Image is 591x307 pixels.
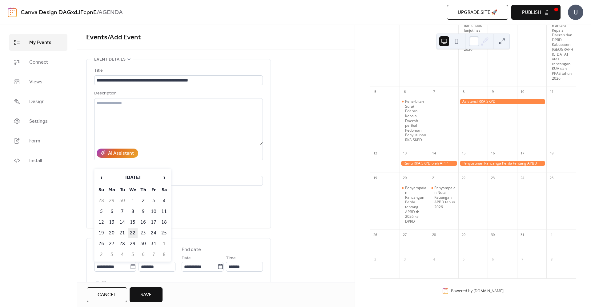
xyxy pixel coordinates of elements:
[401,150,408,157] div: 13
[97,7,98,18] b: /
[138,206,148,217] td: 9
[372,175,379,181] div: 19
[401,88,408,95] div: 6
[149,206,159,217] td: 10
[431,175,437,181] div: 21
[96,228,106,238] td: 19
[182,255,191,262] span: Date
[107,217,117,227] td: 13
[460,231,467,238] div: 29
[451,288,504,293] div: Powered by
[473,288,504,293] a: [DOMAIN_NAME]
[107,206,117,217] td: 6
[552,18,573,81] div: Kesepakatan antara Kepala Daerah dan DPRD Kabupaten [GEOGRAPHIC_DATA] atas rancangan KUA dan PPAS...
[29,138,40,145] span: Form
[138,185,148,195] th: Th
[548,88,555,95] div: 11
[400,161,458,166] div: Reviu RKA SKPD oleh APIP
[128,249,138,260] td: 5
[149,185,159,195] th: Fr
[429,185,458,209] div: Penyampaian Nota Keuangan APBD tahun 2026
[458,9,497,16] span: Upgrade site 🚀
[107,171,159,184] th: [DATE]
[94,168,262,175] div: Location
[159,249,169,260] td: 8
[29,78,42,86] span: Views
[107,249,117,260] td: 3
[405,185,427,224] div: Penyampaian Rancangan Perda tentang APBD th 2026 ke DPRD
[128,217,138,227] td: 15
[401,256,408,263] div: 3
[107,31,141,44] span: / Add Event
[86,31,107,44] a: Events
[94,67,262,74] div: Title
[108,150,134,157] div: AI Assistant
[159,217,169,227] td: 18
[128,206,138,217] td: 8
[460,256,467,263] div: 5
[458,161,547,166] div: Penyusunan Rancanga Perda tentang APBD
[107,228,117,238] td: 20
[128,196,138,206] td: 1
[519,175,526,181] div: 24
[9,133,67,149] a: Form
[519,88,526,95] div: 10
[87,287,127,302] button: Cancel
[128,239,138,249] td: 29
[8,7,17,17] img: logo
[9,152,67,169] a: Install
[96,185,106,195] th: Su
[149,196,159,206] td: 3
[182,246,201,253] div: End date
[546,18,576,81] div: Kesepakatan antara Kepala Daerah dan DPRD Kabupaten Sijunjung atas rancangan KUA dan PPAS tahun 2026
[149,239,159,249] td: 31
[29,98,45,106] span: Design
[522,9,541,16] span: Publish
[568,5,583,20] div: U
[548,150,555,157] div: 18
[511,5,561,20] button: Publish
[128,185,138,195] th: We
[9,54,67,70] a: Connect
[9,74,67,90] a: Views
[98,7,123,18] b: AGENDA
[548,256,555,263] div: 8
[434,185,456,209] div: Penyampaian Nota Keuangan APBD tahun 2026
[372,231,379,238] div: 26
[102,279,114,287] span: All day
[140,291,152,299] span: Save
[138,249,148,260] td: 6
[117,249,127,260] td: 4
[489,256,496,263] div: 6
[149,249,159,260] td: 7
[159,228,169,238] td: 25
[519,231,526,238] div: 31
[138,239,148,249] td: 30
[489,88,496,95] div: 9
[372,150,379,157] div: 12
[96,206,106,217] td: 5
[431,88,437,95] div: 7
[29,118,48,125] span: Settings
[489,150,496,157] div: 16
[9,93,67,110] a: Design
[159,196,169,206] td: 4
[460,150,467,157] div: 15
[519,150,526,157] div: 17
[96,249,106,260] td: 2
[117,217,127,227] td: 14
[405,99,427,142] div: Penerbitan Surat Edaran Kepala Daerah perihal Pedoman Penyusunan RKA SKPD
[159,171,169,184] span: ›
[29,59,48,66] span: Connect
[460,88,467,95] div: 8
[460,175,467,181] div: 22
[400,99,429,142] div: Penerbitan Surat Edaran Kepala Daerah perihal Pedoman Penyusunan RKA SKPD
[107,239,117,249] td: 27
[447,5,508,20] button: Upgrade site 🚀
[489,231,496,238] div: 30
[159,185,169,195] th: Sa
[489,175,496,181] div: 23
[548,175,555,181] div: 25
[138,217,148,227] td: 16
[519,256,526,263] div: 7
